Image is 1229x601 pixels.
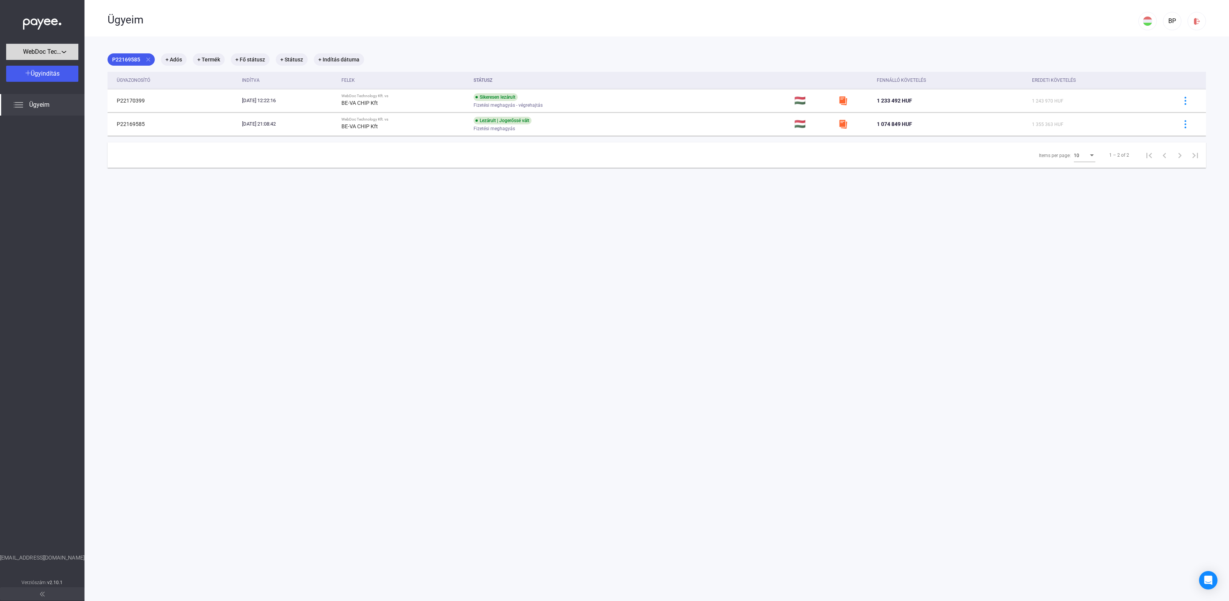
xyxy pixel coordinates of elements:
[1141,147,1157,163] button: First page
[6,66,78,82] button: Ügyindítás
[29,100,50,109] span: Ügyeim
[40,592,45,596] img: arrow-double-left-grey.svg
[1109,151,1129,160] div: 1 – 2 of 2
[108,53,155,66] mat-chip: P22169585
[117,76,236,85] div: Ügyazonosító
[341,76,355,85] div: Felek
[1039,151,1071,160] div: Items per page:
[242,76,335,85] div: Indítva
[877,121,912,127] span: 1 074 849 HUF
[474,117,532,124] div: Lezárult | Jogerőssé vált
[1177,116,1193,132] button: more-blue
[1032,98,1063,104] span: 1 243 970 HUF
[23,47,61,56] span: WebDoc Technology Kft.
[838,96,848,105] img: szamlazzhu-mini
[341,117,467,122] div: WebDoc Technology Kft. vs
[1188,147,1203,163] button: Last page
[1032,76,1076,85] div: Eredeti követelés
[1177,93,1193,109] button: more-blue
[108,113,239,136] td: P22169585
[47,580,63,585] strong: v2.10.1
[1188,12,1206,30] button: logout-red
[838,119,848,129] img: szamlazzhu-mini
[1193,17,1201,25] img: logout-red
[474,93,518,101] div: Sikeresen lezárult
[474,101,543,110] span: Fizetési meghagyás - végrehajtás
[314,53,364,66] mat-chip: + Indítás dátuma
[1181,120,1189,128] img: more-blue
[1032,76,1168,85] div: Eredeti követelés
[23,14,61,30] img: white-payee-white-dot.svg
[117,76,150,85] div: Ügyazonosító
[25,70,31,76] img: plus-white.svg
[276,53,308,66] mat-chip: + Státusz
[14,100,23,109] img: list.svg
[341,123,378,129] strong: BE-VA CHIP Kft
[108,89,239,112] td: P22170399
[1138,12,1157,30] button: HU
[108,13,1138,26] div: Ügyeim
[341,94,467,98] div: WebDoc Technology Kft. vs
[242,76,260,85] div: Indítva
[1166,17,1179,26] div: BP
[341,76,467,85] div: Felek
[1199,571,1217,589] div: Open Intercom Messenger
[1157,147,1172,163] button: Previous page
[474,124,515,133] span: Fizetési meghagyás
[6,44,78,60] button: WebDoc Technology Kft.
[791,113,835,136] td: 🇭🇺
[877,98,912,104] span: 1 233 492 HUF
[1074,153,1079,158] span: 10
[470,72,791,89] th: Státusz
[1143,17,1152,26] img: HU
[1074,151,1095,160] mat-select: Items per page:
[791,89,835,112] td: 🇭🇺
[1032,122,1063,127] span: 1 355 363 HUF
[145,56,152,63] mat-icon: close
[341,100,378,106] strong: BE-VA CHIP Kft
[1172,147,1188,163] button: Next page
[1181,97,1189,105] img: more-blue
[161,53,187,66] mat-chip: + Adós
[877,76,926,85] div: Fennálló követelés
[231,53,270,66] mat-chip: + Fő státusz
[242,97,335,104] div: [DATE] 12:22:16
[31,70,60,77] span: Ügyindítás
[1163,12,1181,30] button: BP
[242,120,335,128] div: [DATE] 21:08:42
[193,53,225,66] mat-chip: + Termék
[877,76,1026,85] div: Fennálló követelés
